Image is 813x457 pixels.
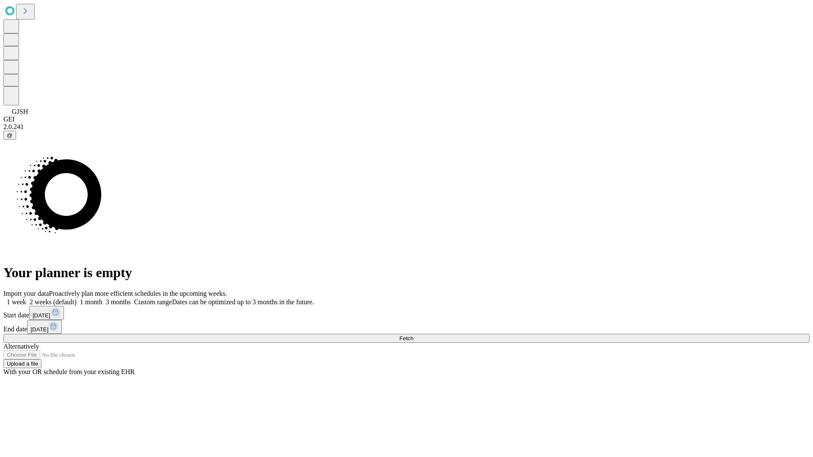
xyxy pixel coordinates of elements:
button: @ [3,131,16,140]
div: End date [3,320,810,334]
span: With your OR schedule from your existing EHR [3,368,135,375]
span: Fetch [399,335,413,341]
h1: Your planner is empty [3,265,810,281]
button: [DATE] [27,320,62,334]
button: [DATE] [29,306,64,320]
span: @ [7,132,13,138]
span: 2 weeks (default) [30,298,77,306]
span: Proactively plan more efficient schedules in the upcoming weeks. [49,290,227,297]
span: [DATE] [30,326,48,333]
div: GEI [3,116,810,123]
span: 3 months [106,298,131,306]
span: GJSH [12,108,28,115]
span: Alternatively [3,343,39,350]
span: 1 week [7,298,26,306]
button: Upload a file [3,359,41,368]
span: Dates can be optimized up to 3 months in the future. [172,298,314,306]
span: 1 month [80,298,102,306]
div: Start date [3,306,810,320]
span: [DATE] [33,312,50,319]
span: Import your data [3,290,49,297]
button: Fetch [3,334,810,343]
div: 2.0.241 [3,123,810,131]
span: Custom range [134,298,172,306]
